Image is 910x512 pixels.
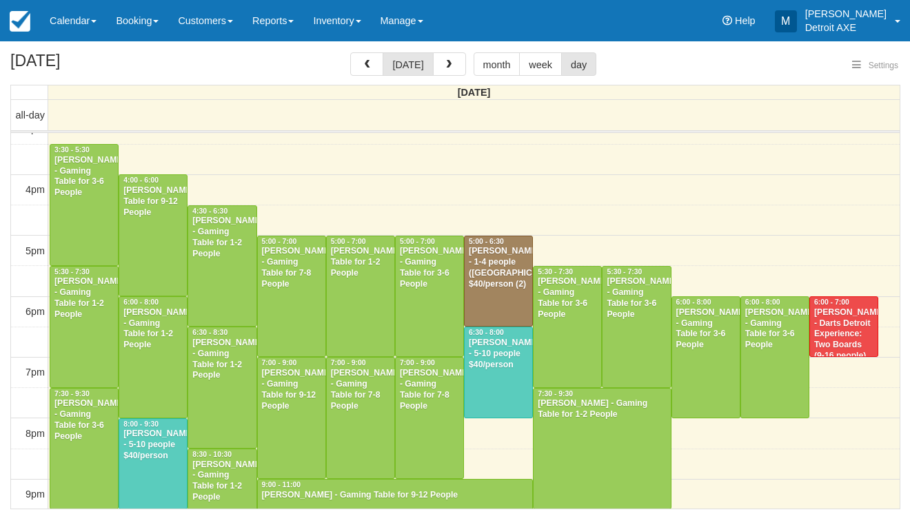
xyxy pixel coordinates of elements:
div: [PERSON_NAME] - Gaming Table for 7-8 People [399,368,460,412]
div: [PERSON_NAME] - Gaming Table for 9-12 People [261,368,322,412]
span: 4pm [26,184,45,195]
span: Settings [869,61,898,70]
span: 5pm [26,245,45,256]
span: 7:00 - 9:00 [331,359,366,367]
a: 6:00 - 8:00[PERSON_NAME] - Gaming Table for 3-6 People [671,296,740,418]
a: 7:30 - 9:30[PERSON_NAME] - Gaming Table for 1-2 People [533,388,671,510]
a: 7:30 - 9:30[PERSON_NAME] - Gaming Table for 3-6 People [50,388,119,510]
a: 4:30 - 6:30[PERSON_NAME] - Gaming Table for 1-2 People [188,205,256,327]
a: 4:00 - 6:00[PERSON_NAME] Table for 9-12 People [119,174,188,296]
span: 5:30 - 7:30 [538,268,573,276]
span: 7:30 - 9:30 [54,390,90,398]
div: [PERSON_NAME] - Gaming Table for 3-6 People [537,276,598,320]
span: 7:00 - 9:00 [400,359,435,367]
span: all-day [16,110,45,121]
div: M [775,10,797,32]
a: 8:00 - 9:30[PERSON_NAME] - 5-10 people $40/person [119,418,188,510]
span: 6:00 - 8:00 [123,298,159,306]
div: [PERSON_NAME] - Gaming Table for 1-2 People [192,460,252,504]
span: 3:30 - 5:30 [54,146,90,154]
span: 6:00 - 8:00 [676,298,711,306]
a: 5:00 - 7:00[PERSON_NAME] - Gaming Table for 7-8 People [257,236,326,358]
button: month [474,52,520,76]
div: [PERSON_NAME] - Gaming Table for 3-6 People [399,246,460,290]
span: 8pm [26,428,45,439]
i: Help [722,16,732,25]
span: 9:00 - 11:00 [262,481,301,489]
p: Detroit AXE [805,21,887,34]
div: [PERSON_NAME] - Gaming Table for 1-2 People [192,216,252,260]
a: 5:00 - 7:00[PERSON_NAME] - Gaming Table for 3-6 People [395,236,464,358]
span: 7:30 - 9:30 [538,390,573,398]
span: 5:00 - 7:00 [331,238,366,245]
button: Settings [844,56,907,76]
div: [PERSON_NAME] Table for 9-12 People [123,185,183,218]
a: 5:00 - 6:30[PERSON_NAME] - 1-4 people ([GEOGRAPHIC_DATA]) $40/person (2) [464,236,533,327]
div: [PERSON_NAME] - Gaming Table for 3-6 People [54,155,114,199]
div: [PERSON_NAME] - 5-10 people $40/person [468,338,529,371]
span: 7:00 - 9:00 [262,359,297,367]
div: [PERSON_NAME] - Gaming Table for 3-6 People [676,307,736,351]
a: 5:30 - 7:30[PERSON_NAME] - Gaming Table for 3-6 People [602,266,671,388]
a: 5:00 - 7:00[PERSON_NAME] Table for 1-2 People [326,236,395,358]
a: 7:00 - 9:00[PERSON_NAME] - Gaming Table for 7-8 People [326,357,395,479]
div: [PERSON_NAME] - Gaming Table for 7-8 People [330,368,391,412]
a: 6:00 - 7:00[PERSON_NAME] - Darts Detroit Experience: Two Boards (9-16 people), Dart Thrower (14) [809,296,878,357]
span: [DATE] [458,87,491,98]
span: 8:00 - 9:30 [123,420,159,428]
span: 4:30 - 6:30 [192,207,228,215]
span: 7pm [26,367,45,378]
div: [PERSON_NAME] - Gaming Table for 1-2 People [192,338,252,382]
a: 6:30 - 8:30[PERSON_NAME] - Gaming Table for 1-2 People [188,327,256,449]
a: 6:30 - 8:00[PERSON_NAME] - 5-10 people $40/person [464,327,533,418]
span: Help [735,15,756,26]
div: [PERSON_NAME] - Gaming Table for 1-2 People [54,276,114,320]
span: 5:00 - 6:30 [469,238,504,245]
span: 9pm [26,489,45,500]
span: 6:00 - 7:00 [814,298,849,306]
span: 3pm [26,123,45,134]
span: 6:00 - 8:00 [745,298,780,306]
div: [PERSON_NAME] - Gaming Table for 3-6 People [54,398,114,442]
div: [PERSON_NAME] - Gaming Table for 7-8 People [261,246,322,290]
span: 6:30 - 8:30 [192,329,228,336]
div: [PERSON_NAME] - Gaming Table for 1-2 People [537,398,667,420]
span: 6:30 - 8:00 [469,329,504,336]
span: 4:00 - 6:00 [123,176,159,184]
span: 5:00 - 7:00 [262,238,297,245]
div: [PERSON_NAME] - Gaming Table for 1-2 People [123,307,183,351]
span: 5:00 - 7:00 [400,238,435,245]
div: [PERSON_NAME] - Gaming Table for 9-12 People [261,490,529,501]
div: [PERSON_NAME] - Gaming Table for 3-6 People [606,276,667,320]
div: [PERSON_NAME] - Gaming Table for 3-6 People [745,307,805,351]
button: [DATE] [383,52,433,76]
div: [PERSON_NAME] Table for 1-2 People [330,246,391,279]
h2: [DATE] [10,52,185,78]
div: [PERSON_NAME] - Darts Detroit Experience: Two Boards (9-16 people), Dart Thrower (14) [813,307,874,384]
p: [PERSON_NAME] [805,7,887,21]
a: 6:00 - 8:00[PERSON_NAME] - Gaming Table for 3-6 People [740,296,809,418]
a: 6:00 - 8:00[PERSON_NAME] - Gaming Table for 1-2 People [119,296,188,418]
button: day [561,52,596,76]
button: week [519,52,562,76]
span: 8:30 - 10:30 [192,451,232,458]
div: [PERSON_NAME] - 1-4 people ([GEOGRAPHIC_DATA]) $40/person (2) [468,246,529,290]
a: 7:00 - 9:00[PERSON_NAME] - Gaming Table for 9-12 People [257,357,326,479]
span: 6pm [26,306,45,317]
span: 5:30 - 7:30 [607,268,642,276]
img: checkfront-main-nav-mini-logo.png [10,11,30,32]
a: 3:30 - 5:30[PERSON_NAME] - Gaming Table for 3-6 People [50,144,119,266]
span: 5:30 - 7:30 [54,268,90,276]
a: 7:00 - 9:00[PERSON_NAME] - Gaming Table for 7-8 People [395,357,464,479]
a: 5:30 - 7:30[PERSON_NAME] - Gaming Table for 1-2 People [50,266,119,388]
div: [PERSON_NAME] - 5-10 people $40/person [123,429,183,462]
a: 5:30 - 7:30[PERSON_NAME] - Gaming Table for 3-6 People [533,266,602,388]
